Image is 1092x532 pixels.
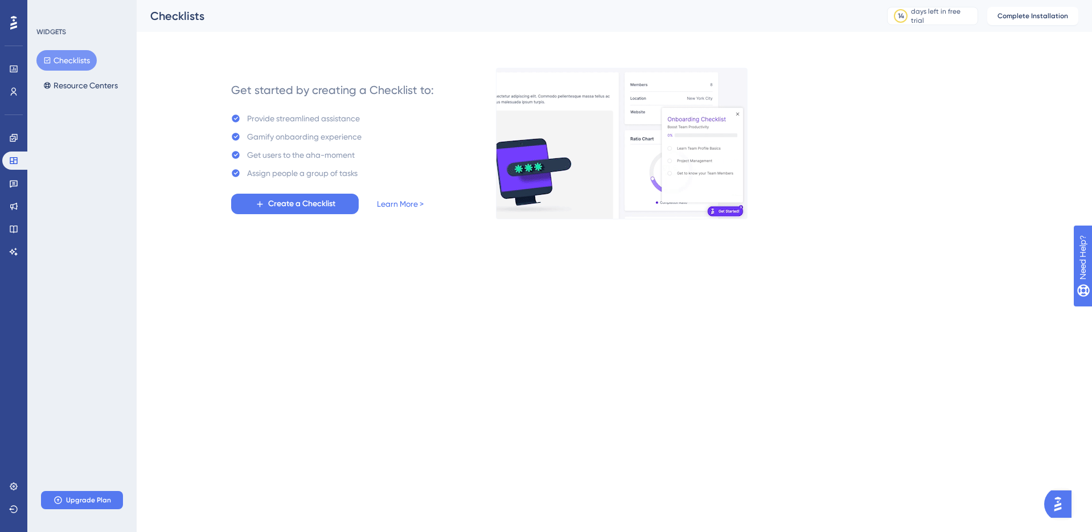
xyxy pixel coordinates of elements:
button: Upgrade Plan [41,491,123,509]
span: Complete Installation [997,11,1068,21]
div: Checklists [150,8,859,24]
button: Create a Checklist [231,194,359,214]
span: Upgrade Plan [66,496,111,505]
iframe: UserGuiding AI Assistant Launcher [1044,487,1078,521]
button: Resource Centers [36,75,125,96]
button: Checklists [36,50,97,71]
div: 14 [898,11,904,21]
div: Provide streamlined assistance [247,112,360,125]
span: Create a Checklist [268,197,335,211]
div: Get users to the aha-moment [247,148,355,162]
div: Get started by creating a Checklist to: [231,82,434,98]
img: e28e67207451d1beac2d0b01ddd05b56.gif [496,68,748,219]
div: WIDGETS [36,27,66,36]
div: Gamify onbaording experience [247,130,362,144]
div: Assign people a group of tasks [247,166,358,180]
span: Need Help? [27,3,71,17]
div: days left in free trial [911,7,974,25]
a: Learn More > [377,197,424,211]
button: Complete Installation [987,7,1078,25]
